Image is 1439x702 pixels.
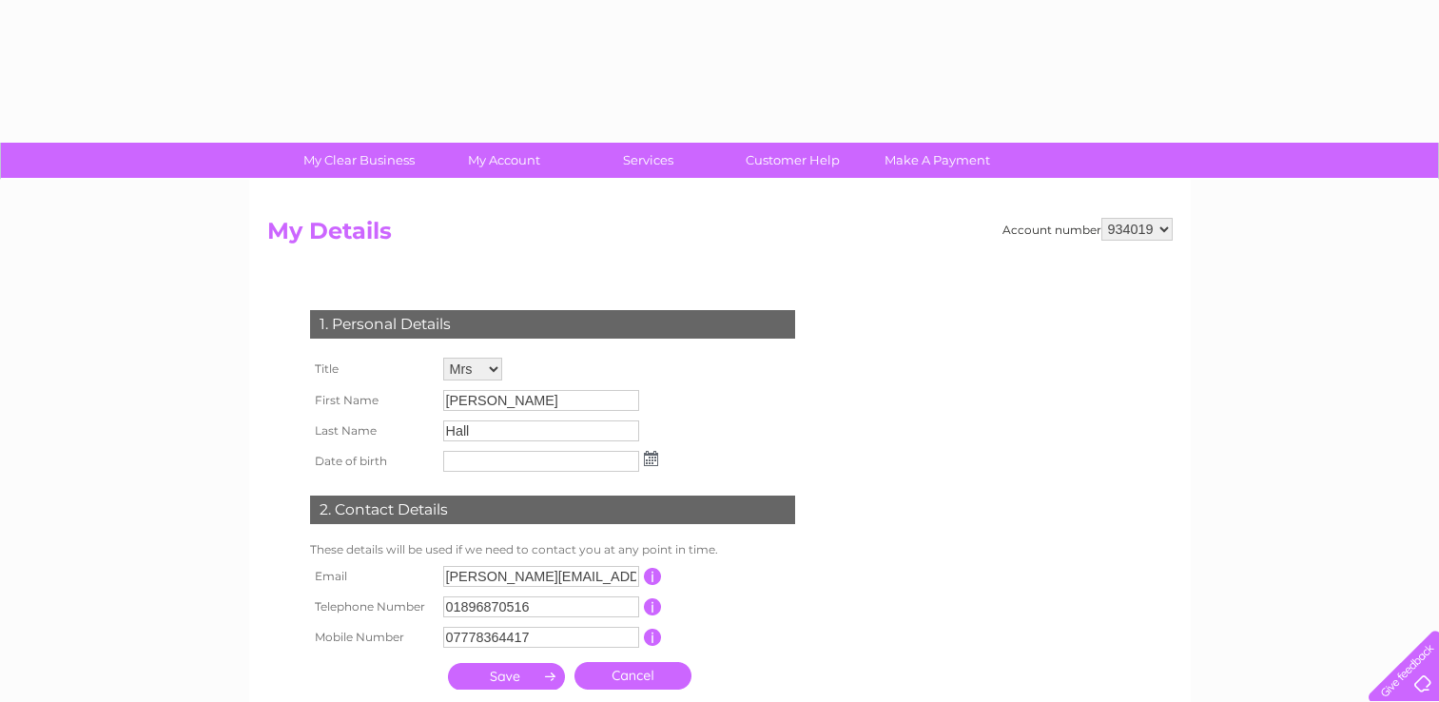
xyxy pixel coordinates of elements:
img: ... [644,451,658,466]
input: Submit [448,663,565,690]
th: Last Name [305,416,438,446]
div: 2. Contact Details [310,496,795,524]
input: Information [644,629,662,646]
td: These details will be used if we need to contact you at any point in time. [305,538,800,561]
h2: My Details [267,218,1173,254]
a: Services [570,143,727,178]
div: Account number [1002,218,1173,241]
a: Make A Payment [859,143,1016,178]
a: Cancel [574,662,691,690]
a: My Account [425,143,582,178]
input: Information [644,568,662,585]
th: Mobile Number [305,622,438,653]
th: First Name [305,385,438,416]
th: Title [305,353,438,385]
th: Telephone Number [305,592,438,622]
th: Date of birth [305,446,438,477]
a: Customer Help [714,143,871,178]
a: My Clear Business [281,143,438,178]
th: Email [305,561,438,592]
div: 1. Personal Details [310,310,795,339]
input: Information [644,598,662,615]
